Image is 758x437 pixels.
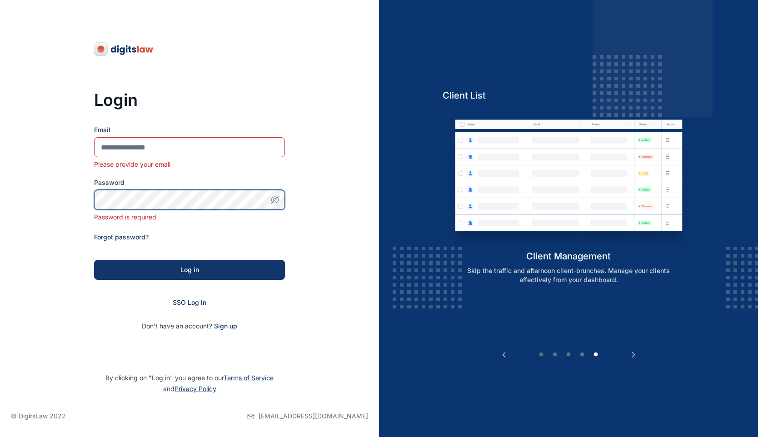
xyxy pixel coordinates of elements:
[499,350,509,359] button: Previous
[11,412,66,421] p: © DigitsLaw 2022
[94,42,154,56] img: digitslaw-logo
[94,178,285,187] label: Password
[175,385,216,392] a: Privacy Policy
[443,89,695,102] h5: Client List
[94,91,285,109] h3: Login
[94,160,285,169] div: Please provide your email
[94,213,285,222] div: Password is required
[564,350,573,359] button: 3
[94,260,285,280] button: Log in
[443,109,695,250] img: client-management.svg
[163,385,216,392] span: and
[11,372,368,394] p: By clicking on "Log in" you agree to our
[591,350,600,359] button: 5
[109,265,270,274] div: Log in
[537,350,546,359] button: 1
[214,322,237,331] span: Sign up
[259,412,368,421] span: [EMAIL_ADDRESS][DOMAIN_NAME]
[550,350,559,359] button: 2
[173,298,206,306] a: SSO Log in
[452,266,685,284] p: Skip the traffic and afternoon client-brunches. Manage your clients effectively from your dashboard.
[629,350,638,359] button: Next
[94,233,149,241] a: Forgot password?
[214,322,237,330] a: Sign up
[443,250,695,263] h5: client management
[94,125,285,134] label: Email
[224,374,274,382] a: Terms of Service
[94,322,285,331] p: Don't have an account?
[578,350,587,359] button: 4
